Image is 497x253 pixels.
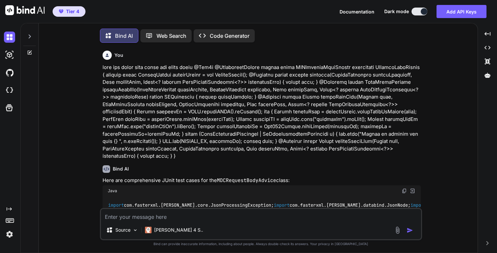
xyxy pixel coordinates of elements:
p: [PERSON_NAME] 4 S.. [154,227,203,233]
p: lore ips dolor sita conse adi elits doeiu @Tem4i @UtlaboreetDolore magnaa enima MINImveniaMquiSno... [103,64,421,160]
img: attachment [394,226,401,234]
p: Code Generator [210,32,249,40]
span: Dark mode [384,8,409,15]
img: copy [402,188,407,194]
p: Bind can provide inaccurate information, including about people. Always double-check its answers.... [100,241,422,246]
h6: Bind AI [113,166,129,172]
p: Web Search [156,32,186,40]
img: darkAi-studio [4,49,15,60]
p: Source [115,227,130,233]
span: import [108,202,124,208]
img: Pick Models [132,227,138,233]
span: Documentation [340,9,374,14]
img: premium [59,10,63,13]
img: Bind AI [5,5,45,15]
h6: You [114,52,123,58]
span: import [274,202,290,208]
img: darkChat [4,32,15,43]
code: MDCRequestBodyAdvice [217,177,276,184]
img: githubDark [4,67,15,78]
button: Add API Keys [437,5,486,18]
img: Open in Browser [410,188,415,194]
img: settings [4,229,15,240]
p: Bind AI [115,32,133,40]
span: import [411,202,426,208]
img: icon [407,227,413,234]
img: Claude 4 Sonnet [145,227,152,233]
p: Here are comprehensive JUnit test cases for the class: [103,177,421,184]
button: premiumTier 4 [53,6,85,17]
button: Documentation [340,8,374,15]
span: Tier 4 [66,8,79,15]
span: Java [108,188,117,194]
img: cloudideIcon [4,85,15,96]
